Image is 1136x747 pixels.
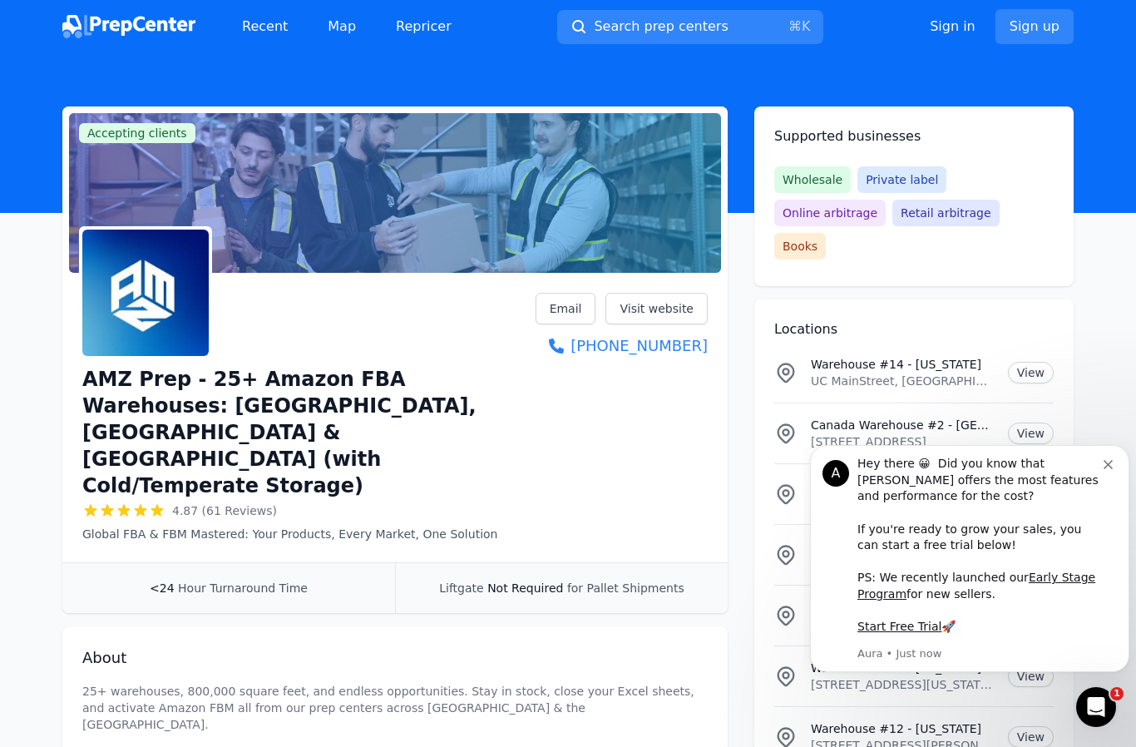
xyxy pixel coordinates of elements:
h1: AMZ Prep - 25+ Amazon FBA Warehouses: [GEOGRAPHIC_DATA], [GEOGRAPHIC_DATA] & [GEOGRAPHIC_DATA] (w... [82,366,536,499]
kbd: K [802,18,811,34]
span: Wholesale [774,166,851,193]
span: Online arbitrage [774,200,886,226]
iframe: Intercom live chat [1076,687,1116,727]
span: Retail arbitrage [892,200,999,226]
a: Sign in [930,17,975,37]
span: Not Required [487,581,563,595]
a: [PHONE_NUMBER] [536,334,708,358]
iframe: Intercom notifications message [803,426,1136,702]
a: Email [536,293,596,324]
span: Private label [857,166,946,193]
p: Warehouse #12 - [US_STATE] [811,720,995,737]
span: <24 [150,581,175,595]
p: Warehouse #14 - [US_STATE] [811,356,995,373]
a: Visit website [605,293,708,324]
span: Books [774,233,826,260]
h2: Supported businesses [774,126,1054,146]
span: for Pallet Shipments [567,581,684,595]
a: Recent [229,10,301,43]
p: Canada Warehouse #2 - [GEOGRAPHIC_DATA] [811,417,995,433]
a: Repricer [383,10,465,43]
a: Sign up [995,9,1074,44]
a: Map [314,10,369,43]
span: Search prep centers [594,17,728,37]
span: Hour Turnaround Time [178,581,308,595]
p: Global FBA & FBM Mastered: Your Products, Every Market, One Solution [82,526,536,542]
h2: About [82,646,708,670]
h2: Locations [774,319,1054,339]
img: AMZ Prep - 25+ Amazon FBA Warehouses: US, Canada & UK (with Cold/Temperate Storage) [82,230,209,356]
span: 1 [1110,687,1124,700]
button: Search prep centers⌘K [557,10,823,44]
p: UC MainStreet, [GEOGRAPHIC_DATA], [GEOGRAPHIC_DATA], [US_STATE][GEOGRAPHIC_DATA], [GEOGRAPHIC_DATA] [811,373,995,389]
span: 4.87 (61 Reviews) [172,502,277,519]
a: View [1008,423,1054,444]
span: Liftgate [439,581,483,595]
kbd: ⌘ [788,18,802,34]
span: Accepting clients [79,123,195,143]
img: PrepCenter [62,15,195,38]
a: View [1008,362,1054,383]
